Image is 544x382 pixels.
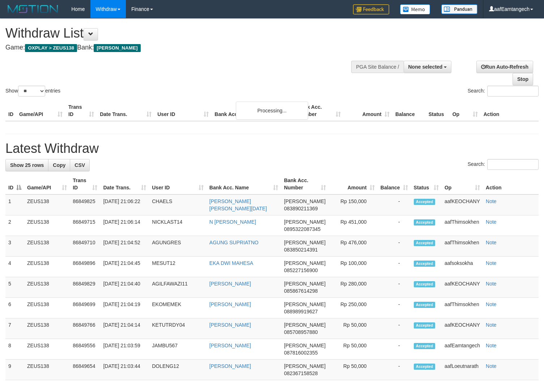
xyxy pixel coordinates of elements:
td: - [378,215,411,236]
span: Copy 087816002355 to clipboard [284,350,318,356]
td: [DATE] 21:04:52 [100,236,149,257]
img: panduan.png [441,4,477,14]
a: Stop [513,73,533,85]
a: Run Auto-Refresh [476,61,533,73]
td: 6 [5,298,24,318]
td: - [378,236,411,257]
th: Balance: activate to sort column ascending [378,174,411,194]
h4: Game: Bank: [5,44,356,51]
td: Rp 50,000 [329,360,378,380]
td: 9 [5,360,24,380]
td: ZEUS138 [24,194,70,215]
td: ZEUS138 [24,298,70,318]
span: Accepted [414,281,435,287]
label: Search: [468,159,539,170]
span: Show 25 rows [10,162,44,168]
td: [DATE] 21:04:45 [100,257,149,277]
td: aafEamtangech [442,339,483,360]
td: ZEUS138 [24,257,70,277]
a: Note [486,219,497,225]
td: aafsoksokha [442,257,483,277]
td: - [378,277,411,298]
td: 86849896 [70,257,100,277]
th: ID: activate to sort column descending [5,174,24,194]
td: - [378,339,411,360]
th: Action [481,100,539,121]
span: Copy [53,162,65,168]
span: Copy 083890211369 to clipboard [284,206,318,211]
td: Rp 476,000 [329,236,378,257]
span: Accepted [414,364,435,370]
td: [DATE] 21:04:19 [100,298,149,318]
td: 5 [5,277,24,298]
th: ID [5,100,16,121]
span: [PERSON_NAME] [284,301,326,307]
td: - [378,257,411,277]
td: KETUTRDY04 [149,318,207,339]
span: [PERSON_NAME] [284,363,326,369]
th: Action [483,174,539,194]
td: DOLENG12 [149,360,207,380]
span: [PERSON_NAME] [284,198,326,204]
th: Bank Acc. Name: activate to sort column ascending [207,174,281,194]
span: Copy 085867614298 to clipboard [284,288,318,294]
td: CHAELS [149,194,207,215]
td: 2 [5,215,24,236]
td: Rp 50,000 [329,339,378,360]
td: aafKEOCHANY [442,277,483,298]
th: Game/API: activate to sort column ascending [24,174,70,194]
span: [PERSON_NAME] [284,281,326,287]
th: Trans ID: activate to sort column ascending [70,174,100,194]
span: [PERSON_NAME] [94,44,140,52]
th: Amount [344,100,392,121]
td: JAMBU567 [149,339,207,360]
td: - [378,360,411,380]
span: Accepted [414,261,435,267]
th: Amount: activate to sort column ascending [329,174,378,194]
select: Showentries [18,86,45,96]
td: [DATE] 21:04:14 [100,318,149,339]
td: 86849766 [70,318,100,339]
th: Bank Acc. Name [212,100,294,121]
th: User ID: activate to sort column ascending [149,174,207,194]
td: - [378,298,411,318]
td: aafLoeutnarath [442,360,483,380]
a: [PERSON_NAME] [209,363,251,369]
span: Accepted [414,219,435,226]
label: Show entries [5,86,60,96]
td: - [378,318,411,339]
span: Copy 085708957880 to clipboard [284,329,318,335]
th: Date Trans.: activate to sort column ascending [100,174,149,194]
a: Note [486,322,497,328]
td: ZEUS138 [24,277,70,298]
a: Note [486,363,497,369]
td: EKOMEMEK [149,298,207,318]
th: Game/API [16,100,65,121]
th: Status [426,100,450,121]
td: 86849710 [70,236,100,257]
span: [PERSON_NAME] [284,260,326,266]
th: Trans ID [65,100,97,121]
th: Op: activate to sort column ascending [442,174,483,194]
a: EKA DWI MAHESA [209,260,253,266]
td: 3 [5,236,24,257]
td: [DATE] 21:03:59 [100,339,149,360]
td: aafThimsokhen [442,236,483,257]
td: ZEUS138 [24,360,70,380]
a: Show 25 rows [5,159,48,171]
td: 86849556 [70,339,100,360]
a: Note [486,240,497,245]
td: aafThimsokhen [442,215,483,236]
td: [DATE] 21:03:44 [100,360,149,380]
td: aafThimsokhen [442,298,483,318]
h1: Latest Withdraw [5,141,539,156]
a: [PERSON_NAME] [209,343,251,348]
span: OXPLAY > ZEUS138 [25,44,77,52]
button: None selected [404,61,452,73]
th: Bank Acc. Number [294,100,343,121]
td: - [378,194,411,215]
th: Status: activate to sort column ascending [411,174,442,194]
th: Op [450,100,481,121]
td: ZEUS138 [24,339,70,360]
input: Search: [487,86,539,96]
